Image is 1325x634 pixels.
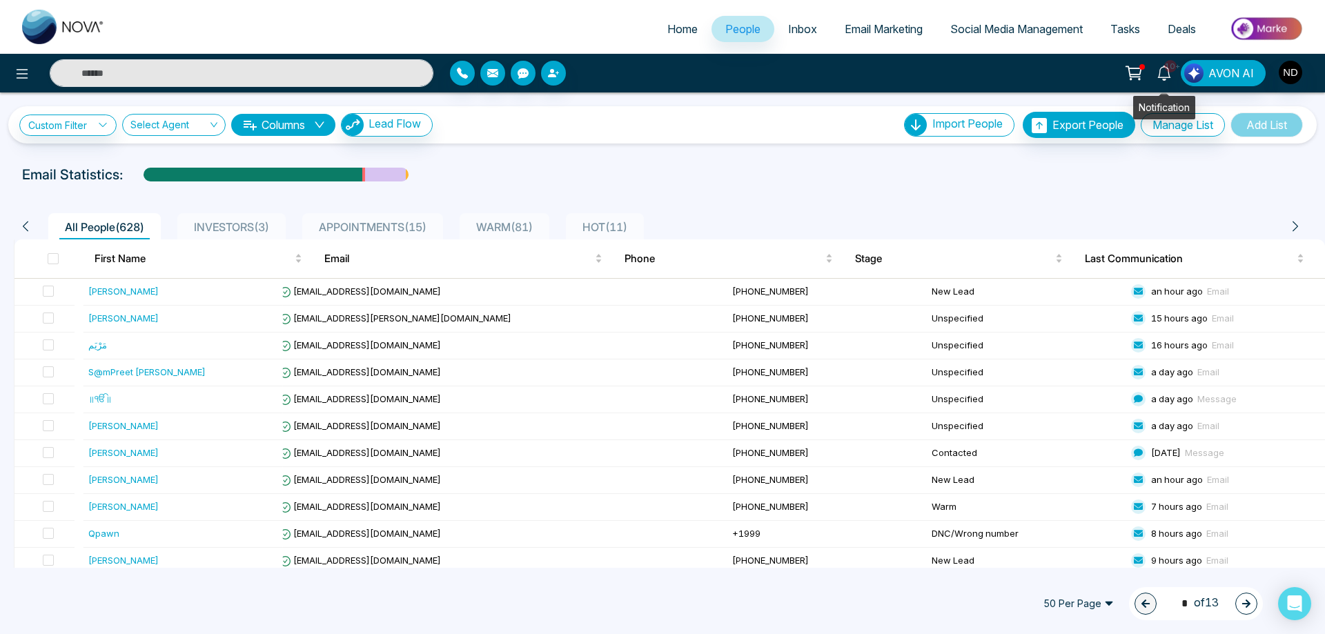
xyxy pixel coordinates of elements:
[1151,420,1193,431] span: a day ago
[88,419,159,433] div: [PERSON_NAME]
[1154,16,1210,42] a: Deals
[1151,339,1208,350] span: 16 hours ago
[1164,60,1177,72] span: 10+
[1208,65,1254,81] span: AVON AI
[279,528,441,539] span: [EMAIL_ADDRESS][DOMAIN_NAME]
[1212,339,1234,350] span: Email
[313,220,432,234] span: APPOINTMENTS ( 15 )
[844,239,1074,278] th: Stage
[1206,501,1228,512] span: Email
[1173,594,1219,613] span: of 13
[932,117,1003,130] span: Import People
[88,311,159,325] div: [PERSON_NAME]
[1097,16,1154,42] a: Tasks
[855,250,1052,267] span: Stage
[654,16,711,42] a: Home
[1151,286,1203,297] span: an hour ago
[926,440,1126,467] td: Contacted
[926,279,1126,306] td: New Lead
[1151,474,1203,485] span: an hour ago
[711,16,774,42] a: People
[1181,60,1266,86] button: AVON AI
[1023,112,1135,138] button: Export People
[732,313,809,324] span: [PHONE_NUMBER]
[1212,313,1234,324] span: Email
[1206,528,1228,539] span: Email
[732,393,809,404] span: [PHONE_NUMBER]
[279,555,441,566] span: [EMAIL_ADDRESS][DOMAIN_NAME]
[1151,447,1181,458] span: [DATE]
[279,393,441,404] span: [EMAIL_ADDRESS][DOMAIN_NAME]
[732,447,809,458] span: [PHONE_NUMBER]
[279,501,441,512] span: [EMAIL_ADDRESS][DOMAIN_NAME]
[471,220,538,234] span: WARM ( 81 )
[788,22,817,36] span: Inbox
[88,473,159,486] div: [PERSON_NAME]
[1034,593,1123,615] span: 50 Per Page
[1185,447,1224,458] span: Message
[88,284,159,298] div: [PERSON_NAME]
[314,119,325,130] span: down
[279,447,441,458] span: [EMAIL_ADDRESS][DOMAIN_NAME]
[279,339,441,350] span: [EMAIL_ADDRESS][DOMAIN_NAME]
[926,521,1126,548] td: DNC/Wrong number
[732,339,809,350] span: [PHONE_NUMBER]
[341,113,433,137] button: Lead Flow
[926,494,1126,521] td: Warm
[614,239,843,278] th: Phone
[1151,313,1208,324] span: 15 hours ago
[1207,474,1229,485] span: Email
[342,114,364,136] img: Lead Flow
[926,333,1126,359] td: Unspecified
[926,548,1126,575] td: New Lead
[926,359,1126,386] td: Unspecified
[926,386,1126,413] td: Unspecified
[1184,63,1204,83] img: Lead Flow
[831,16,936,42] a: Email Marketing
[577,220,633,234] span: HOT ( 11 )
[1168,22,1196,36] span: Deals
[22,10,105,44] img: Nova CRM Logo
[936,16,1097,42] a: Social Media Management
[1151,501,1202,512] span: 7 hours ago
[926,306,1126,333] td: Unspecified
[59,220,150,234] span: All People ( 628 )
[1217,13,1317,44] img: Market-place.gif
[95,250,292,267] span: First Name
[845,22,923,36] span: Email Marketing
[1278,587,1311,620] div: Open Intercom Messenger
[88,499,159,513] div: [PERSON_NAME]
[369,117,421,130] span: Lead Flow
[926,467,1126,494] td: New Lead
[279,313,511,324] span: [EMAIL_ADDRESS][PERSON_NAME][DOMAIN_NAME]
[1197,420,1219,431] span: Email
[926,413,1126,440] td: Unspecified
[732,420,809,431] span: [PHONE_NUMBER]
[1085,250,1294,267] span: Last Communication
[732,286,809,297] span: [PHONE_NUMBER]
[84,239,313,278] th: First Name
[88,338,107,352] div: مَرْيَم
[22,164,123,185] p: Email Statistics:
[279,286,441,297] span: [EMAIL_ADDRESS][DOMAIN_NAME]
[732,555,809,566] span: [PHONE_NUMBER]
[1052,118,1123,132] span: Export People
[1197,393,1237,404] span: Message
[1151,366,1193,377] span: a day ago
[950,22,1083,36] span: Social Media Management
[1207,286,1229,297] span: Email
[88,365,206,379] div: S@mPreet [PERSON_NAME]
[732,366,809,377] span: [PHONE_NUMBER]
[279,474,441,485] span: [EMAIL_ADDRESS][DOMAIN_NAME]
[1133,96,1195,119] div: Notification
[231,114,335,136] button: Columnsdown
[88,526,119,540] div: Qpawn
[19,115,117,136] a: Custom Filter
[1141,113,1225,137] button: Manage List
[732,528,760,539] span: +1999
[1074,239,1325,278] th: Last Communication
[732,474,809,485] span: [PHONE_NUMBER]
[667,22,698,36] span: Home
[732,501,809,512] span: [PHONE_NUMBER]
[324,250,592,267] span: Email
